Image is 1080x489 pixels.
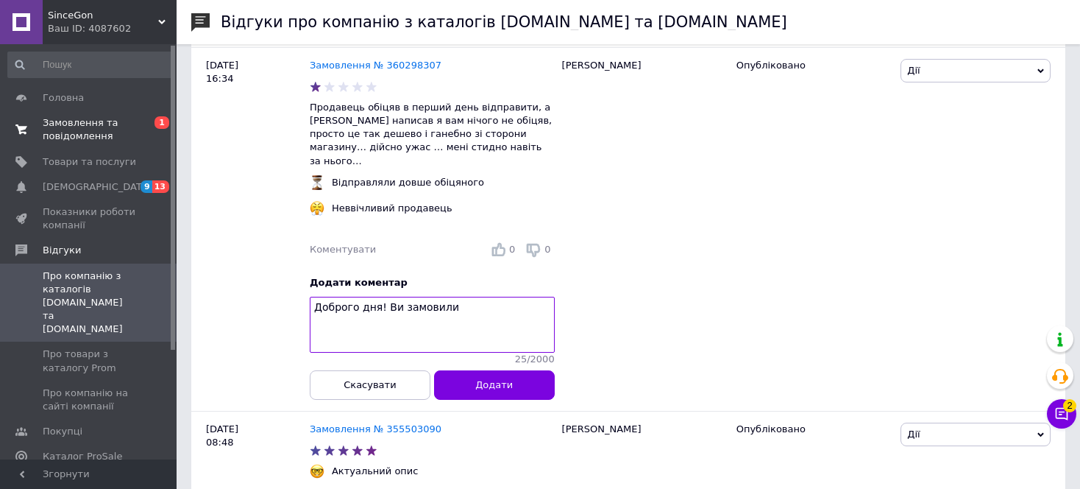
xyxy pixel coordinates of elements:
[191,48,310,412] div: [DATE] 16:34
[310,101,555,168] p: Продавець обіцяв в перший день відправити, а [PERSON_NAME] написав я вам нічого не обіцяв, просто...
[310,277,408,288] span: Додати коментар
[43,155,136,169] span: Товари та послуги
[344,379,396,390] span: Скасувати
[7,52,174,78] input: Пошук
[43,270,136,337] span: Про компанію з каталогів [DOMAIN_NAME] та [DOMAIN_NAME]
[310,60,441,71] a: Замовлення № 360298307
[475,379,513,390] span: Додати
[328,202,456,215] div: Неввічливий продавець
[310,201,324,216] img: :triumph:
[43,348,136,374] span: Про товари з каталогу Prom
[154,116,169,129] span: 1
[434,370,555,400] button: Додати
[310,244,376,255] span: Коментувати
[43,450,122,463] span: Каталог ProSale
[221,13,787,31] h1: Відгуки про компанію з каталогів [DOMAIN_NAME] та [DOMAIN_NAME]
[152,180,169,193] span: 13
[1047,399,1076,429] button: Чат з покупцем2
[43,387,136,413] span: Про компанію на сайті компанії
[43,244,81,257] span: Відгуки
[48,9,158,22] span: SinceGon
[736,59,890,72] div: Опубліковано
[43,91,84,105] span: Головна
[43,116,136,143] span: Замовлення та повідомлення
[43,180,152,194] span: [DEMOGRAPHIC_DATA]
[310,464,324,479] img: :nerd_face:
[328,176,488,189] div: Відправляли довше обіцяного
[141,180,152,193] span: 9
[328,465,422,478] div: Актуальний опис
[555,48,729,412] div: [PERSON_NAME]
[43,425,82,438] span: Покупці
[43,205,136,232] span: Показники роботи компанії
[310,297,555,353] textarea: Доброго дня! Ви замовили
[1063,399,1076,412] span: 2
[310,243,376,256] div: Коментувати
[907,429,920,440] span: Дії
[907,65,920,76] span: Дії
[310,175,324,190] img: :hourglass_flowing_sand:
[515,353,555,366] span: 25 / 2000
[48,22,177,35] div: Ваш ID: 4087602
[736,423,890,436] div: Опубліковано
[544,244,550,255] span: 0
[310,423,441,435] a: Замовлення № 355503090
[310,370,430,400] button: Скасувати
[509,244,515,255] span: 0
